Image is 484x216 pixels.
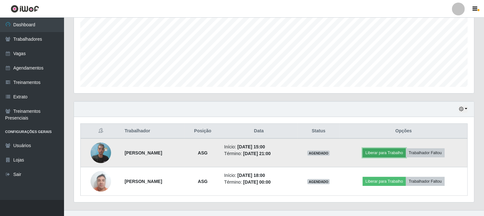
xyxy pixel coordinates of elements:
[11,5,39,13] img: CoreUI Logo
[125,150,162,155] strong: [PERSON_NAME]
[220,124,297,139] th: Data
[340,124,468,139] th: Opções
[198,150,207,155] strong: ASG
[185,124,220,139] th: Posição
[307,151,330,156] span: AGENDADO
[297,124,340,139] th: Status
[307,179,330,184] span: AGENDADO
[406,148,445,157] button: Trabalhador Faltou
[224,150,293,157] li: Término:
[238,144,265,149] time: [DATE] 15:00
[406,177,445,186] button: Trabalhador Faltou
[363,148,406,157] button: Liberar para Trabalho
[91,168,111,195] img: 1678478757284.jpeg
[224,179,293,186] li: Término:
[125,179,162,184] strong: [PERSON_NAME]
[198,179,207,184] strong: ASG
[243,179,271,185] time: [DATE] 00:00
[91,139,111,166] img: 1754604170144.jpeg
[238,173,265,178] time: [DATE] 18:00
[243,151,271,156] time: [DATE] 21:00
[224,172,293,179] li: Início:
[363,177,406,186] button: Liberar para Trabalho
[224,144,293,150] li: Início:
[121,124,185,139] th: Trabalhador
